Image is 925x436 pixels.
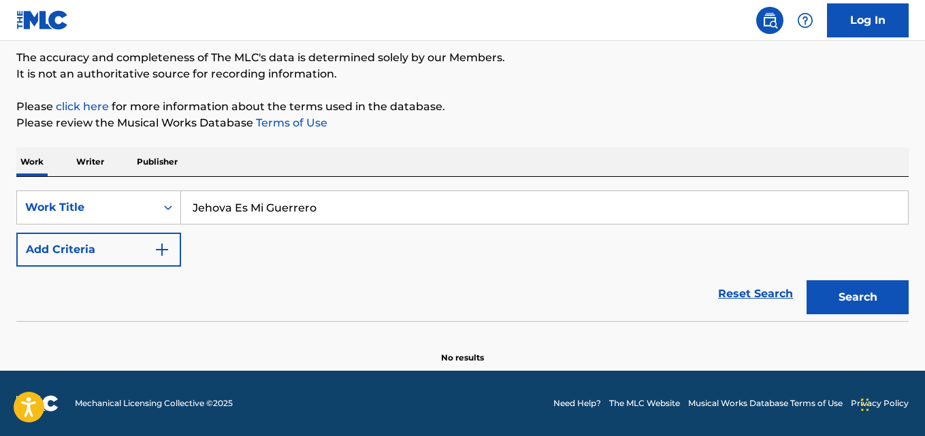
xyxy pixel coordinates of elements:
span: Mechanical Licensing Collective © 2025 [75,397,233,409]
p: The accuracy and completeness of The MLC's data is determined solely by our Members. [16,50,909,66]
a: Reset Search [711,279,800,309]
button: Search [807,280,909,314]
iframe: Chat Widget [857,371,925,436]
a: Need Help? [553,397,601,409]
p: Publisher [133,148,182,176]
form: Search Form [16,190,909,321]
button: Add Criteria [16,233,181,267]
a: Privacy Policy [851,397,909,409]
a: Musical Works Database Terms of Use [688,397,843,409]
div: Drag [861,384,869,425]
a: Terms of Use [253,116,327,129]
a: click here [56,100,109,113]
a: Log In [827,3,909,37]
p: Writer [72,148,108,176]
a: Public Search [756,7,783,34]
p: It is not an authoritative source for recording information. [16,66,909,82]
a: The MLC Website [609,397,680,409]
p: Please review the Musical Works Database [16,115,909,131]
div: Work Title [25,199,148,216]
img: help [797,12,813,29]
p: Work [16,148,48,176]
img: 9d2ae6d4665cec9f34b9.svg [154,241,170,258]
p: Please for more information about the terms used in the database. [16,99,909,115]
div: Help [792,7,819,34]
img: logo [16,395,59,412]
img: MLC Logo [16,10,69,30]
img: search [762,12,778,29]
p: No results [441,335,484,364]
